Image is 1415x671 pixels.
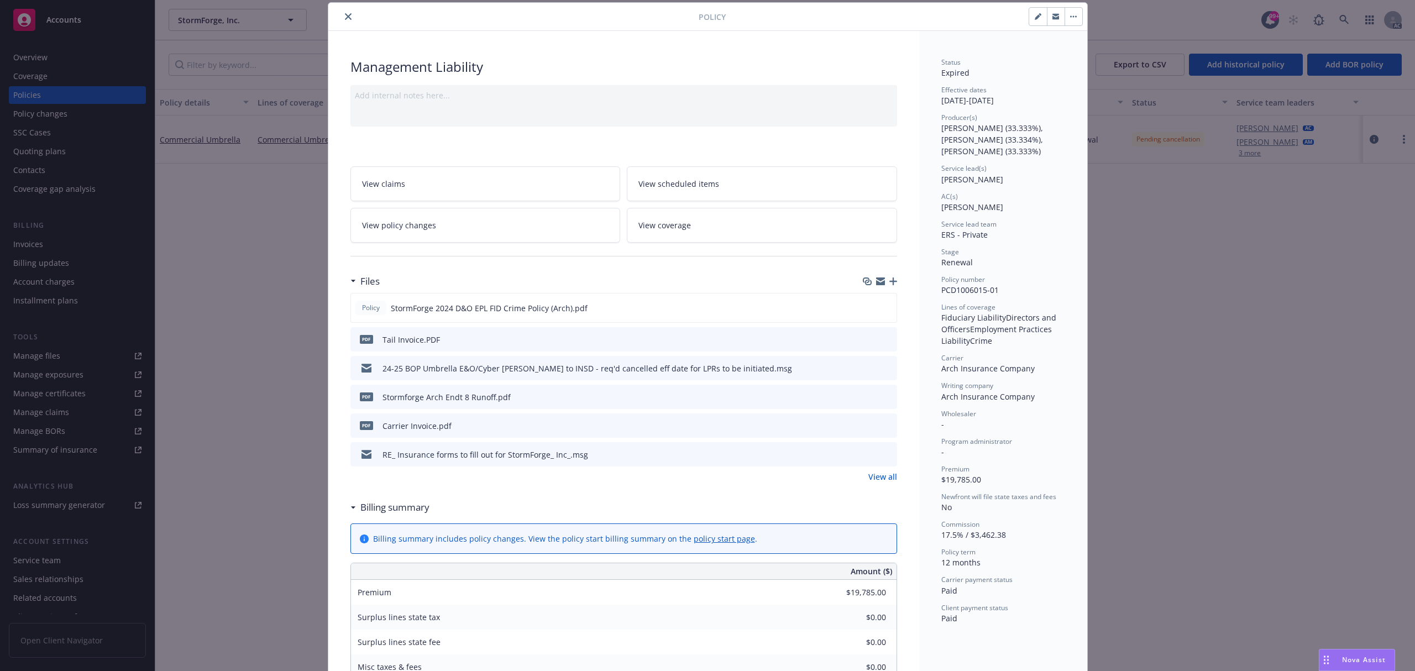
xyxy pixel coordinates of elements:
span: Crime [970,335,992,346]
button: close [342,10,355,23]
span: View scheduled items [638,178,719,190]
a: policy start page [694,533,755,544]
span: [PERSON_NAME] [941,174,1003,185]
button: download file [865,449,874,460]
span: AC(s) [941,192,958,201]
span: [PERSON_NAME] [941,202,1003,212]
button: preview file [883,363,893,374]
button: preview file [883,420,893,432]
span: 12 months [941,557,981,568]
button: Nova Assist [1319,649,1395,671]
button: preview file [883,334,893,345]
span: Policy [360,303,382,313]
span: Status [941,57,961,67]
div: Management Liability [350,57,897,76]
button: preview file [883,391,893,403]
span: Arch Insurance Company [941,363,1035,374]
button: download file [865,420,874,432]
span: Policy term [941,547,976,557]
span: PDF [360,335,373,343]
div: RE_ Insurance forms to fill out for StormForge_ Inc_.msg [382,449,588,460]
a: View coverage [627,208,897,243]
h3: Files [360,274,380,289]
div: Tail Invoice.PDF [382,334,440,345]
a: View scheduled items [627,166,897,201]
span: Expired [941,67,969,78]
a: View policy changes [350,208,621,243]
span: Premium [941,464,969,474]
input: 0.00 [821,634,893,651]
span: Service lead team [941,219,997,229]
span: Stage [941,247,959,256]
span: StormForge 2024 D&O EPL FID Crime Policy (Arch).pdf [391,302,588,314]
button: preview file [883,449,893,460]
span: $19,785.00 [941,474,981,485]
span: - [941,419,944,429]
span: PCD1006015-01 [941,285,999,295]
span: Arch Insurance Company [941,391,1035,402]
span: Producer(s) [941,113,977,122]
div: Carrier Invoice.pdf [382,420,452,432]
span: Program administrator [941,437,1012,446]
button: preview file [882,302,892,314]
span: Client payment status [941,603,1008,612]
span: View claims [362,178,405,190]
div: Drag to move [1319,649,1333,670]
span: Renewal [941,257,973,268]
div: Files [350,274,380,289]
span: Commission [941,520,979,529]
span: Surplus lines state tax [358,612,440,622]
span: Surplus lines state fee [358,637,441,647]
span: Paid [941,585,957,596]
span: No [941,502,952,512]
span: Carrier payment status [941,575,1013,584]
span: 17.5% / $3,462.38 [941,530,1006,540]
span: pdf [360,392,373,401]
span: Effective dates [941,85,987,95]
span: Policy number [941,275,985,284]
span: Fiduciary Liability [941,312,1006,323]
input: 0.00 [821,584,893,601]
h3: Billing summary [360,500,429,515]
span: Newfront will file state taxes and fees [941,492,1056,501]
span: View policy changes [362,219,436,231]
div: 24-25 BOP Umbrella E&O/Cyber [PERSON_NAME] to INSD - req'd cancelled eff date for LPRs to be init... [382,363,792,374]
span: Wholesaler [941,409,976,418]
a: View all [868,471,897,483]
span: Policy [699,11,726,23]
span: pdf [360,421,373,429]
input: 0.00 [821,609,893,626]
span: Carrier [941,353,963,363]
div: Billing summary includes policy changes. View the policy start billing summary on the . [373,533,757,544]
span: - [941,447,944,457]
div: Billing summary [350,500,429,515]
span: ERS - Private [941,229,988,240]
span: Employment Practices Liability [941,324,1054,346]
span: Directors and Officers [941,312,1058,334]
button: download file [865,363,874,374]
button: download file [864,302,873,314]
span: Premium [358,587,391,597]
span: Writing company [941,381,993,390]
span: Service lead(s) [941,164,987,173]
button: download file [865,391,874,403]
span: View coverage [638,219,691,231]
span: Amount ($) [851,565,892,577]
a: View claims [350,166,621,201]
span: Lines of coverage [941,302,995,312]
span: [PERSON_NAME] (33.333%), [PERSON_NAME] (33.334%), [PERSON_NAME] (33.333%) [941,123,1045,156]
span: Nova Assist [1342,655,1386,664]
div: [DATE] - [DATE] [941,85,1065,106]
button: download file [865,334,874,345]
span: Paid [941,613,957,623]
div: Stormforge Arch Endt 8 Runoff.pdf [382,391,511,403]
div: Add internal notes here... [355,90,893,101]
